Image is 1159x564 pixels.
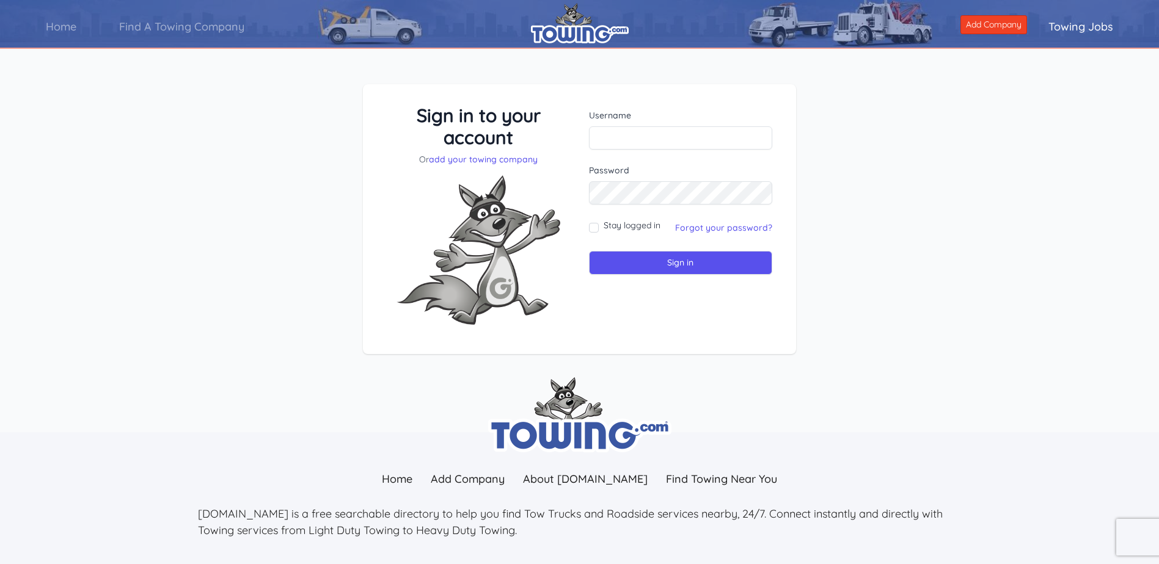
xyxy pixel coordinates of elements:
iframe: Conversations [1058,391,1159,512]
a: Forgot your password? [675,222,772,233]
a: About [DOMAIN_NAME] [514,466,657,492]
a: Add Company [422,466,514,492]
a: Home [24,9,98,44]
img: towing [488,377,671,452]
img: Fox-Excited.png [387,165,570,334]
img: logo.png [531,3,629,43]
label: Username [589,109,773,121]
a: add your towing company [429,154,538,165]
a: Home [373,466,422,492]
h3: Sign in to your account [387,104,571,148]
a: Find A Towing Company [98,9,266,44]
a: Add Company [960,15,1027,34]
a: Find Towing Near You [657,466,786,492]
input: Sign in [589,251,773,275]
a: Towing Jobs [1027,9,1135,44]
p: [DOMAIN_NAME] is a free searchable directory to help you find Tow Trucks and Roadside services ne... [198,505,962,538]
p: Or [387,153,571,165]
label: Stay logged in [604,219,660,231]
label: Password [589,164,773,176]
